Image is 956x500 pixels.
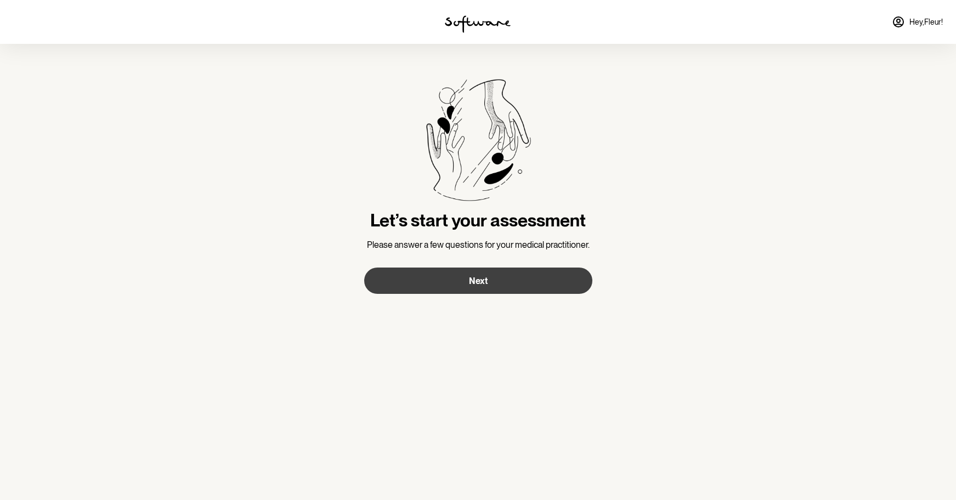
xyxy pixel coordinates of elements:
[469,276,488,286] span: Next
[445,15,511,33] img: software logo
[909,18,943,27] span: Hey, Fleur !
[364,268,592,294] button: Next
[364,210,592,231] h3: Let’s start your assessment
[364,240,592,250] p: Please answer a few questions for your medical practitioner.
[426,79,531,201] img: Software treatment bottle
[885,9,949,35] a: Hey,Fleur!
